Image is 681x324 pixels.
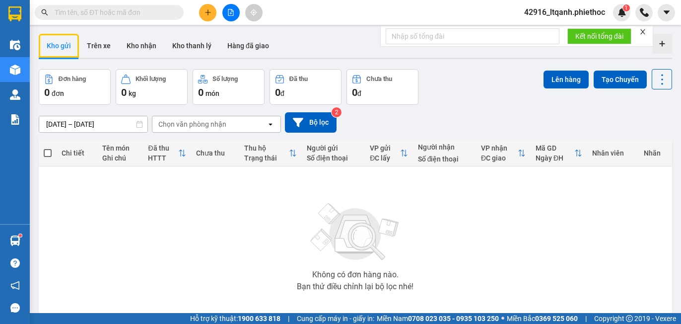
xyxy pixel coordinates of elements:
input: Select a date range. [39,116,147,132]
div: Người gửi [307,144,360,152]
div: Ghi chú [102,154,138,162]
img: icon-new-feature [617,8,626,17]
span: 0 [198,86,204,98]
span: message [10,303,20,313]
span: 0 [275,86,280,98]
div: VP nhận [481,144,518,152]
div: Số điện thoại [418,155,471,163]
div: Bạn thử điều chỉnh lại bộ lọc nhé! [297,283,413,291]
span: caret-down [662,8,671,17]
sup: 1 [623,4,630,11]
img: warehouse-icon [10,65,20,75]
span: close [639,28,646,35]
button: Kho gửi [39,34,79,58]
span: copyright [626,315,633,322]
img: phone-icon [640,8,649,17]
img: solution-icon [10,114,20,125]
div: Mã GD [536,144,574,152]
span: file-add [227,9,234,16]
div: Đơn hàng [59,76,86,82]
span: đơn [52,89,64,97]
img: logo-vxr [8,6,21,21]
img: svg+xml;base64,PHN2ZyBjbGFzcz0ibGlzdC1wbHVnX19zdmciIHhtbG5zPSJodHRwOi8vd3d3LnczLm9yZy8yMDAwL3N2Zy... [306,197,405,267]
button: Bộ lọc [285,112,337,133]
th: Toggle SortBy [476,140,531,166]
button: Tạo Chuyến [594,71,647,88]
div: Khối lượng [136,76,166,82]
div: Đã thu [289,76,308,82]
span: search [41,9,48,16]
span: Miền Nam [377,313,499,324]
th: Toggle SortBy [143,140,191,166]
span: 0 [121,86,127,98]
sup: 1 [19,234,22,237]
th: Toggle SortBy [531,140,587,166]
span: Miền Bắc [507,313,578,324]
span: plus [204,9,211,16]
span: notification [10,281,20,290]
button: Hàng đã giao [219,34,277,58]
button: caret-down [658,4,675,21]
div: Số điện thoại [307,154,360,162]
div: Số lượng [212,76,238,82]
button: Kho nhận [119,34,164,58]
span: 0 [352,86,357,98]
div: ĐC lấy [370,154,400,162]
span: aim [250,9,257,16]
img: warehouse-icon [10,40,20,50]
input: Tìm tên, số ĐT hoặc mã đơn [55,7,172,18]
span: Kết nối tổng đài [575,31,623,42]
button: Số lượng0món [193,69,265,105]
span: 0 [44,86,50,98]
div: Ngày ĐH [536,154,574,162]
button: Kho thanh lý [164,34,219,58]
span: kg [129,89,136,97]
div: ĐC giao [481,154,518,162]
span: ⚪️ [501,317,504,321]
button: plus [199,4,216,21]
div: HTTT [148,154,178,162]
div: Trạng thái [244,154,289,162]
strong: 0369 525 060 [535,315,578,323]
button: Khối lượng0kg [116,69,188,105]
button: Trên xe [79,34,119,58]
span: | [288,313,289,324]
span: 1 [624,4,628,11]
button: file-add [222,4,240,21]
div: Chọn văn phòng nhận [158,119,226,129]
button: Lên hàng [544,71,589,88]
img: warehouse-icon [10,236,20,246]
span: món [205,89,219,97]
button: Đã thu0đ [270,69,341,105]
div: Chi tiết [62,149,92,157]
th: Toggle SortBy [239,140,302,166]
div: Chưa thu [196,149,234,157]
span: đ [280,89,284,97]
span: Cung cấp máy in - giấy in: [297,313,374,324]
span: | [585,313,587,324]
div: Tên món [102,144,138,152]
img: warehouse-icon [10,89,20,100]
div: Không có đơn hàng nào. [312,271,399,279]
div: Thu hộ [244,144,289,152]
strong: 0708 023 035 - 0935 103 250 [408,315,499,323]
div: VP gửi [370,144,400,152]
span: question-circle [10,258,20,268]
div: Tạo kho hàng mới [652,34,672,54]
button: Kết nối tổng đài [567,28,631,44]
strong: 1900 633 818 [238,315,280,323]
div: Chưa thu [366,76,392,82]
div: Nhân viên [592,149,634,157]
th: Toggle SortBy [365,140,413,166]
span: đ [357,89,361,97]
div: Người nhận [418,143,471,151]
button: aim [245,4,263,21]
span: Hỗ trợ kỹ thuật: [190,313,280,324]
span: 42916_ltqanh.phiethoc [516,6,613,18]
svg: open [267,120,274,128]
input: Nhập số tổng đài [386,28,559,44]
div: Nhãn [644,149,667,157]
div: Đã thu [148,144,178,152]
button: Đơn hàng0đơn [39,69,111,105]
sup: 2 [332,107,341,117]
